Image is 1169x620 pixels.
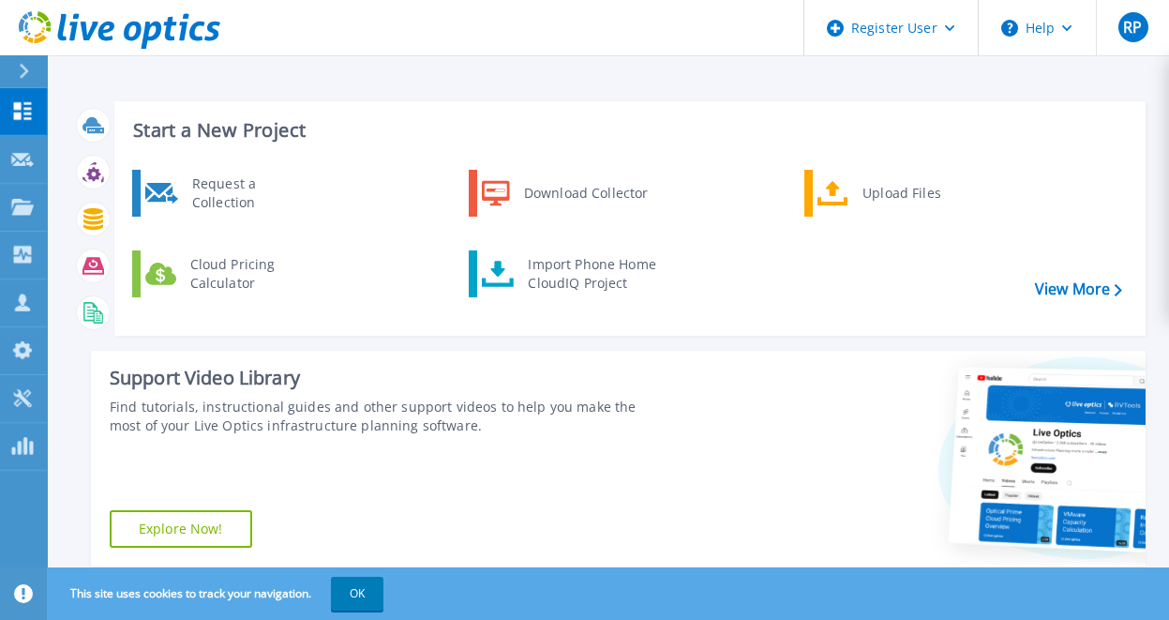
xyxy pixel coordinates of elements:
div: Cloud Pricing Calculator [181,255,320,293]
a: Explore Now! [110,510,252,548]
div: Import Phone Home CloudIQ Project [518,255,665,293]
span: This site uses cookies to track your navigation. [52,577,383,611]
h3: Start a New Project [133,120,1121,141]
a: View More [1035,280,1122,298]
div: Download Collector [515,174,656,212]
span: RP [1123,20,1142,35]
div: Support Video Library [110,366,657,390]
a: Cloud Pricing Calculator [132,250,324,297]
div: Find tutorials, instructional guides and other support videos to help you make the most of your L... [110,398,657,435]
div: Upload Files [853,174,992,212]
a: Download Collector [469,170,661,217]
div: Request a Collection [183,174,320,212]
button: OK [331,577,383,611]
a: Request a Collection [132,170,324,217]
a: Upload Files [804,170,997,217]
